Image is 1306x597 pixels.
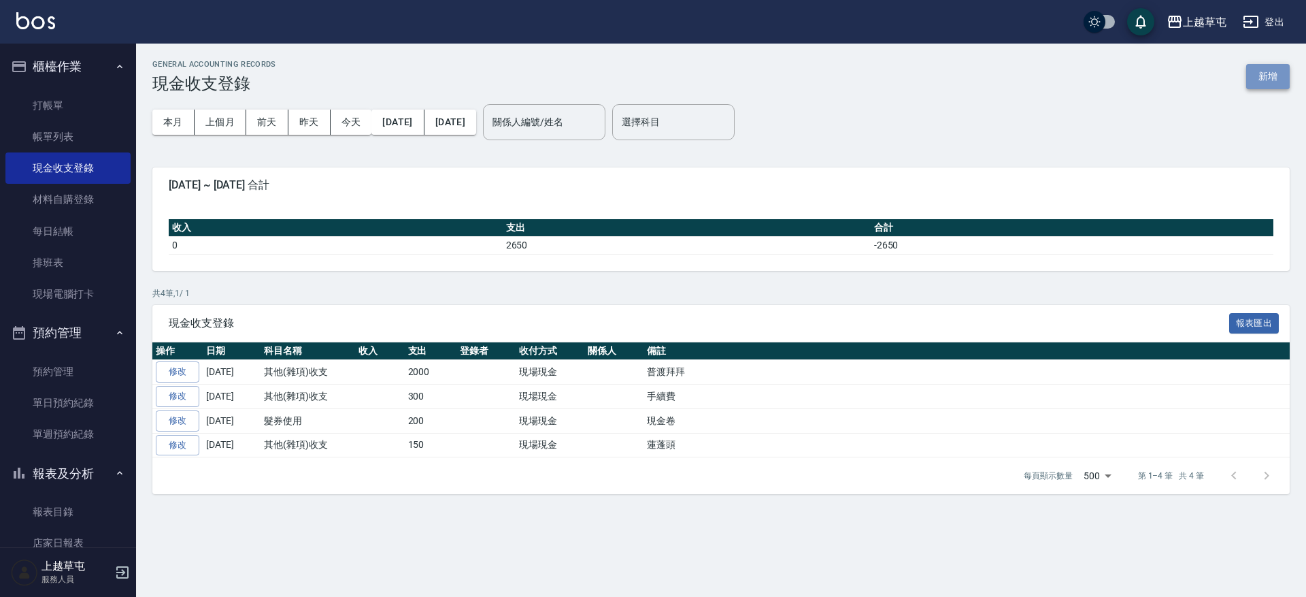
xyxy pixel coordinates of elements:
th: 支出 [405,342,457,360]
td: 其他(雜項)收支 [261,385,355,409]
img: Logo [16,12,55,29]
a: 店家日報表 [5,528,131,559]
a: 打帳單 [5,90,131,121]
button: 登出 [1237,10,1290,35]
h5: 上越草屯 [41,560,111,573]
button: 預約管理 [5,315,131,351]
a: 排班表 [5,247,131,278]
h2: GENERAL ACCOUNTING RECORDS [152,60,276,69]
a: 修改 [156,435,199,456]
td: [DATE] [203,408,261,433]
th: 收入 [355,342,405,360]
button: 今天 [331,110,372,135]
td: [DATE] [203,385,261,409]
span: 現金收支登錄 [169,317,1229,330]
td: 2650 [503,236,871,254]
td: 150 [405,433,457,457]
a: 修改 [156,386,199,407]
a: 帳單列表 [5,121,131,152]
a: 單週預約紀錄 [5,419,131,450]
a: 現場電腦打卡 [5,278,131,310]
th: 支出 [503,219,871,237]
th: 收付方式 [516,342,584,360]
span: [DATE] ~ [DATE] 合計 [169,178,1273,192]
td: 現金卷 [643,408,1290,433]
img: Person [11,559,38,586]
a: 報表目錄 [5,496,131,528]
th: 關係人 [584,342,643,360]
button: 上越草屯 [1161,8,1232,36]
th: 收入 [169,219,503,237]
td: 現場現金 [516,433,584,457]
p: 共 4 筆, 1 / 1 [152,287,1290,300]
p: 第 1–4 筆 共 4 筆 [1138,470,1204,482]
div: 上越草屯 [1183,14,1226,31]
button: 昨天 [288,110,331,135]
a: 修改 [156,361,199,383]
a: 單日預約紀錄 [5,387,131,419]
td: 現場現金 [516,385,584,409]
button: 報表及分析 [5,456,131,491]
td: 300 [405,385,457,409]
td: 2000 [405,360,457,385]
td: 手續費 [643,385,1290,409]
button: 櫃檯作業 [5,49,131,84]
td: 0 [169,236,503,254]
td: 現場現金 [516,360,584,385]
button: [DATE] [371,110,424,135]
a: 材料自購登錄 [5,184,131,215]
a: 報表匯出 [1229,316,1279,329]
td: 現場現金 [516,408,584,433]
td: -2650 [871,236,1273,254]
p: 服務人員 [41,573,111,585]
button: 上個月 [195,110,246,135]
th: 科目名稱 [261,342,355,360]
button: 報表匯出 [1229,313,1279,334]
h3: 現金收支登錄 [152,74,276,93]
th: 操作 [152,342,203,360]
div: 500 [1078,457,1116,494]
td: 蓮蓬頭 [643,433,1290,457]
a: 預約管理 [5,356,131,387]
button: [DATE] [424,110,476,135]
a: 新增 [1246,69,1290,82]
td: 200 [405,408,457,433]
td: 髮券使用 [261,408,355,433]
td: 其他(雜項)收支 [261,433,355,457]
button: 新增 [1246,64,1290,89]
button: 前天 [246,110,288,135]
th: 日期 [203,342,261,360]
button: save [1127,8,1154,35]
td: [DATE] [203,433,261,457]
td: 普渡拜拜 [643,360,1290,385]
button: 本月 [152,110,195,135]
th: 登錄者 [456,342,516,360]
a: 修改 [156,410,199,432]
th: 合計 [871,219,1273,237]
a: 每日結帳 [5,216,131,247]
p: 每頁顯示數量 [1024,470,1073,482]
th: 備註 [643,342,1290,360]
td: 其他(雜項)收支 [261,360,355,385]
a: 現金收支登錄 [5,152,131,184]
td: [DATE] [203,360,261,385]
